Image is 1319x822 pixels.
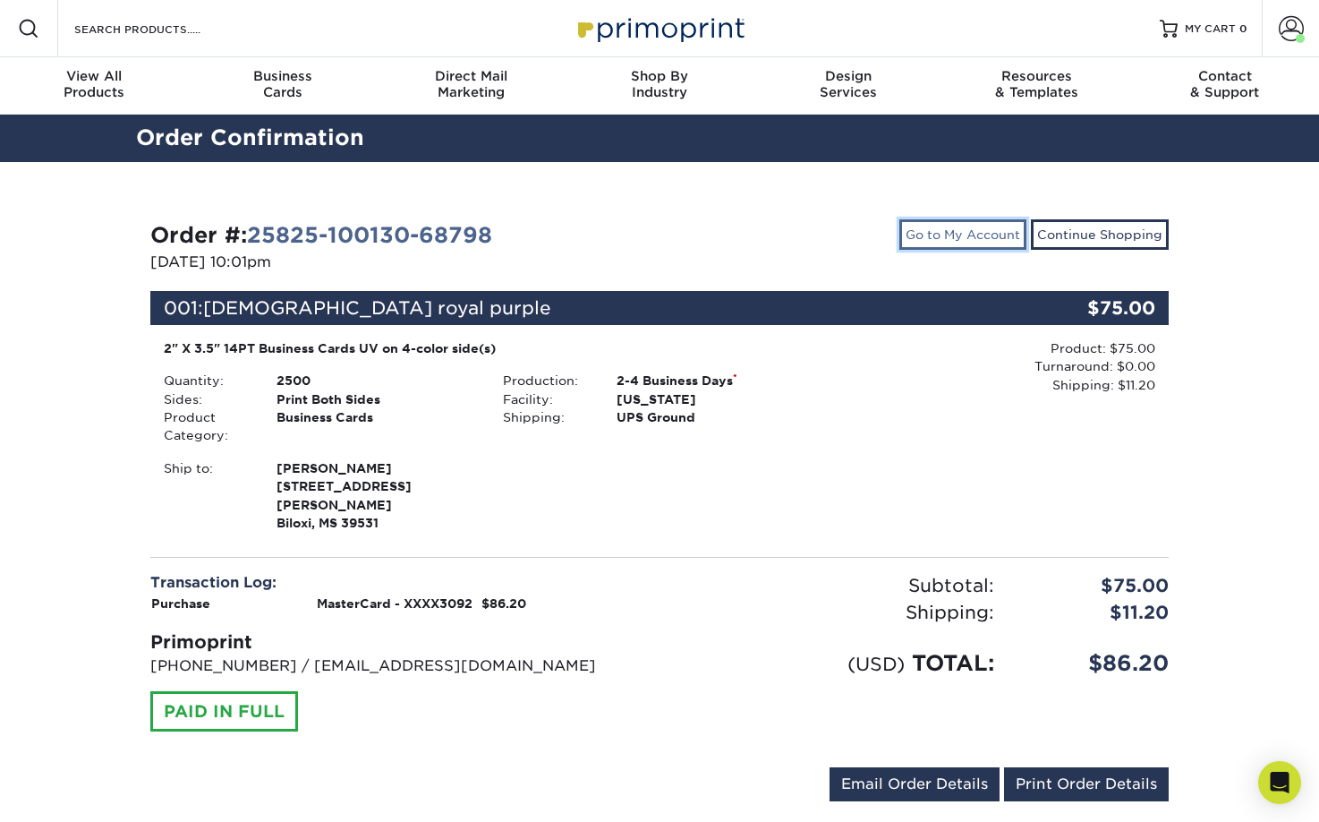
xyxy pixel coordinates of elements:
[830,339,1155,394] div: Product: $75.00 Turnaround: $0.00 Shipping: $11.20
[603,408,830,426] div: UPS Ground
[830,767,1000,801] a: Email Order Details
[1008,572,1182,599] div: $75.00
[489,390,602,408] div: Facility:
[263,372,489,390] div: 2500
[377,57,566,115] a: Direct MailMarketing
[1008,647,1182,680] div: $86.20
[150,655,646,677] p: [PHONE_NUMBER] / [EMAIL_ADDRESS][DOMAIN_NAME]
[247,222,492,248] a: 25825-100130-68798
[489,408,602,426] div: Shipping:
[570,9,749,47] img: Primoprint
[847,653,905,675] small: (USD)
[603,372,830,390] div: 2-4 Business Days
[999,291,1169,325] div: $75.00
[263,408,489,445] div: Business Cards
[1008,599,1182,626] div: $11.20
[150,390,263,408] div: Sides:
[1031,219,1169,250] a: Continue Shopping
[1004,767,1169,801] a: Print Order Details
[277,477,476,514] span: [STREET_ADDRESS][PERSON_NAME]
[164,339,816,357] div: 2" X 3.5" 14PT Business Cards UV on 4-color side(s)
[912,650,994,676] span: TOTAL:
[150,572,646,594] div: Transaction Log:
[263,390,489,408] div: Print Both Sides
[123,122,1196,155] h2: Order Confirmation
[481,596,526,611] strong: $86.20
[1258,761,1301,804] div: Open Intercom Messenger
[150,691,298,732] div: PAID IN FULL
[189,68,378,84] span: Business
[566,57,754,115] a: Shop ByIndustry
[489,372,602,390] div: Production:
[566,68,754,100] div: Industry
[942,68,1131,84] span: Resources
[189,57,378,115] a: BusinessCards
[150,459,263,533] div: Ship to:
[150,629,646,655] div: Primoprint
[942,68,1131,100] div: & Templates
[753,57,942,115] a: DesignServices
[942,57,1131,115] a: Resources& Templates
[203,297,551,319] span: [DEMOGRAPHIC_DATA] royal purple
[753,68,942,84] span: Design
[566,68,754,84] span: Shop By
[317,596,472,611] strong: MasterCard - XXXX3092
[603,390,830,408] div: [US_STATE]
[899,219,1026,250] a: Go to My Account
[659,599,1008,626] div: Shipping:
[277,459,476,530] strong: Biloxi, MS 39531
[659,572,1008,599] div: Subtotal:
[151,596,210,611] strong: Purchase
[72,18,247,39] input: SEARCH PRODUCTS.....
[1239,22,1247,35] span: 0
[377,68,566,100] div: Marketing
[150,291,999,325] div: 001:
[1130,68,1319,100] div: & Support
[150,222,492,248] strong: Order #:
[753,68,942,100] div: Services
[1130,68,1319,84] span: Contact
[150,372,263,390] div: Quantity:
[377,68,566,84] span: Direct Mail
[150,408,263,445] div: Product Category:
[277,459,476,477] span: [PERSON_NAME]
[1185,21,1236,37] span: MY CART
[150,252,646,273] p: [DATE] 10:01pm
[1130,57,1319,115] a: Contact& Support
[189,68,378,100] div: Cards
